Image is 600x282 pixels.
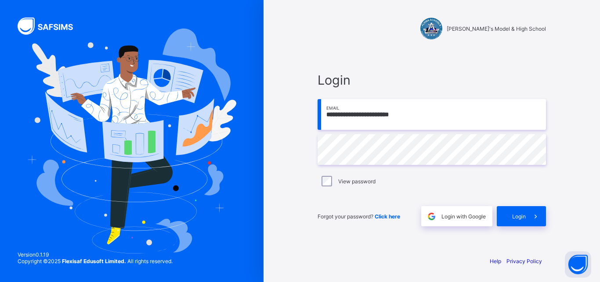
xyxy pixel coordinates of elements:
span: Login [512,213,526,220]
img: SAFSIMS Logo [18,18,83,35]
strong: Flexisaf Edusoft Limited. [62,258,126,264]
span: Login with Google [441,213,486,220]
a: Privacy Policy [506,258,542,264]
span: Login [318,72,546,88]
span: [PERSON_NAME]'s Model & High School [447,25,546,32]
span: Forgot your password? [318,213,400,220]
a: Click here [375,213,400,220]
span: Version 0.1.19 [18,251,173,258]
span: Copyright © 2025 All rights reserved. [18,258,173,264]
label: View password [338,178,376,185]
img: google.396cfc9801f0270233282035f929180a.svg [427,211,437,221]
img: Hero Image [27,29,236,253]
a: Help [490,258,501,264]
button: Open asap [565,251,591,278]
